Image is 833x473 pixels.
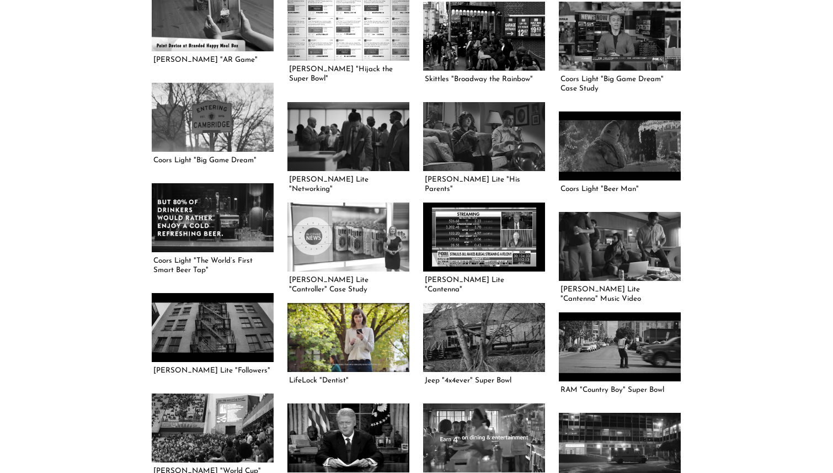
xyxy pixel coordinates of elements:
[289,376,408,386] h5: LifeLock "Dentist"
[152,293,274,362] a: Miller Lite "Followers"
[287,102,409,171] a: Miller Lite "Networking"
[153,256,272,275] h5: Coors Light "The World’s First Smart Beer Tap"
[289,175,408,194] h5: [PERSON_NAME] Lite "Networking"
[560,285,679,304] h5: [PERSON_NAME] Lite "Cantenna" Music Video
[152,83,274,151] a: Coors Light "Big Game Dream"
[425,376,543,386] h5: Jeep "4x4ever" Super Bowl
[423,303,545,371] a: Jeep "4x4ever" Super Bowl
[423,403,545,472] a: Capital One "Taylor Swift"
[559,111,681,180] a: Coors Light "Beer Man"
[152,183,274,252] a: Coors Light "The World’s First Smart Beer Tap"
[287,303,409,371] a: LifeLock "Dentist"
[153,366,272,376] h5: [PERSON_NAME] Lite "Followers"
[559,2,681,70] a: Coors Light "Big Game Dream" Case Study
[423,102,545,171] a: Miller Lite "His Parents"
[153,55,272,65] h5: [PERSON_NAME] "AR Game"
[423,2,545,70] a: Skittles "Broadway the Rainbow"
[560,385,679,395] h5: RAM "Country Boy" Super Bowl
[560,184,679,194] h5: Coors Light "Beer Man"
[287,203,409,271] a: Miller Lite "Cantroller" Case Study
[559,312,681,381] a: RAM "Country Boy" Super Bowl
[560,75,679,94] h5: Coors Light "Big Game Dream" Case Study
[152,394,274,462] a: McDonald's "World Cup"
[425,75,543,84] h5: Skittles "Broadway the Rainbow"
[425,275,543,295] h5: [PERSON_NAME] Lite "Cantenna"
[559,212,681,280] a: Miller Lite "Cantenna" Music Video
[425,175,543,194] h5: [PERSON_NAME] Lite "His Parents"
[153,156,272,166] h5: Coors Light "Big Game Dream"
[289,65,408,84] h5: [PERSON_NAME] "Hijack the Super Bowl"
[287,403,409,472] a: Clinton Foundation "10 Year Anniversary"
[289,275,408,295] h5: [PERSON_NAME] Lite "Cantroller" Case Study
[423,203,545,271] a: Miller Lite "Cantenna"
